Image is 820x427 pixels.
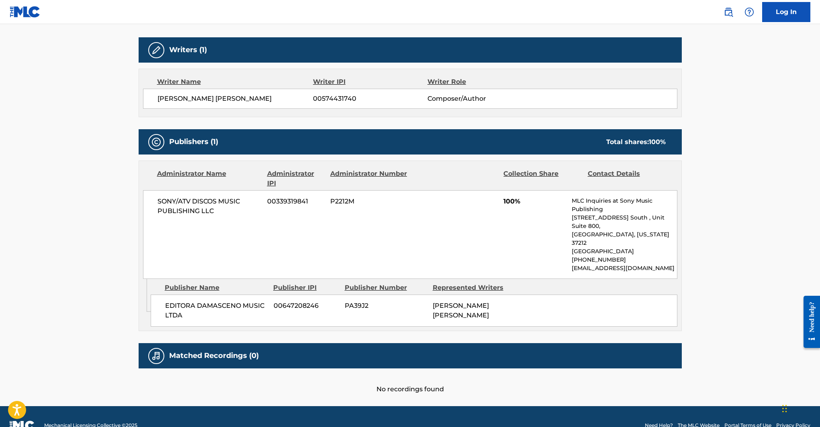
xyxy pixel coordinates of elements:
p: [GEOGRAPHIC_DATA], [US_STATE] 37212 [572,230,677,247]
div: Publisher Name [165,283,267,293]
p: [STREET_ADDRESS] South , Unit Suite 800, [572,213,677,230]
a: Public Search [720,4,736,20]
img: search [724,7,733,17]
span: 00647208246 [274,301,339,311]
h5: Matched Recordings (0) [169,351,259,360]
span: SONY/ATV DISCOS MUSIC PUBLISHING LLC [157,197,262,216]
div: Writer Role [427,77,532,87]
img: help [744,7,754,17]
span: [PERSON_NAME] [PERSON_NAME] [157,94,313,104]
iframe: Resource Center [798,290,820,354]
p: MLC Inquiries at Sony Music Publishing [572,197,677,213]
img: Publishers [151,137,161,147]
div: Administrator IPI [267,169,324,188]
span: 100% [503,197,566,206]
iframe: Chat Widget [780,388,820,427]
div: Collection Share [503,169,581,188]
span: P2212M [330,197,408,206]
span: 00574431740 [313,94,427,104]
div: Contact Details [588,169,666,188]
p: [GEOGRAPHIC_DATA] [572,247,677,256]
p: [EMAIL_ADDRESS][DOMAIN_NAME] [572,264,677,272]
span: 100 % [649,138,666,146]
div: Drag [782,396,787,421]
span: 00339319841 [267,197,324,206]
div: Writer Name [157,77,313,87]
a: Log In [762,2,810,22]
img: Matched Recordings [151,351,161,361]
span: PA39J2 [345,301,427,311]
div: Writer IPI [313,77,427,87]
div: Administrator Number [330,169,408,188]
img: Writers [151,45,161,55]
h5: Writers (1) [169,45,207,55]
div: Total shares: [606,137,666,147]
span: EDITORA DAMASCENO MUSIC LTDA [165,301,268,320]
span: Composer/Author [427,94,532,104]
div: Publisher Number [345,283,427,293]
p: [PHONE_NUMBER] [572,256,677,264]
h5: Publishers (1) [169,137,218,146]
img: MLC Logo [10,6,41,18]
div: Administrator Name [157,169,261,188]
div: No recordings found [139,368,682,394]
div: Represented Writers [433,283,515,293]
div: Publisher IPI [273,283,339,293]
div: Help [741,4,757,20]
span: [PERSON_NAME] [PERSON_NAME] [433,302,489,319]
